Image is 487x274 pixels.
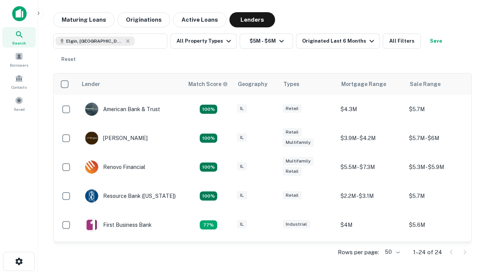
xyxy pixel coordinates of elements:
button: Save your search to get updates of matches that match your search criteria. [424,33,448,49]
button: Maturing Loans [53,12,115,27]
div: Resource Bank ([US_STATE]) [85,189,176,203]
td: $3.1M [337,239,405,268]
div: IL [237,133,247,142]
img: picture [85,132,98,145]
span: Saved [14,106,25,112]
button: Active Loans [173,12,226,27]
td: $5.3M - $5.9M [405,153,474,182]
img: picture [85,161,98,174]
td: $5.7M - $6M [405,124,474,153]
div: Mortgage Range [341,80,386,89]
td: $5.7M [405,95,474,124]
div: Retail [283,191,302,200]
th: Sale Range [405,73,474,95]
div: [PERSON_NAME] [85,131,148,145]
th: Lender [77,73,184,95]
td: $5.6M [405,210,474,239]
iframe: Chat Widget [449,189,487,225]
img: picture [85,190,98,202]
td: $4M [337,210,405,239]
span: Contacts [11,84,27,90]
a: Saved [2,93,36,114]
a: Borrowers [2,49,36,70]
div: Matching Properties: 7, hasApolloMatch: undefined [200,105,217,114]
h6: Match Score [188,80,226,88]
a: Contacts [2,71,36,92]
div: Matching Properties: 4, hasApolloMatch: undefined [200,134,217,143]
button: $5M - $6M [240,33,293,49]
div: IL [237,162,247,171]
p: 1–24 of 24 [413,248,442,257]
td: $5.1M [405,239,474,268]
div: First Business Bank [85,218,152,232]
th: Capitalize uses an advanced AI algorithm to match your search with the best lender. The match sco... [184,73,233,95]
div: Multifamily [283,138,314,147]
button: All Filters [383,33,421,49]
td: $3.9M - $4.2M [337,124,405,153]
div: Originated Last 6 Months [302,37,376,46]
img: picture [85,103,98,116]
span: Search [12,40,26,46]
td: $2.2M - $3.1M [337,182,405,210]
img: picture [85,218,98,231]
div: Multifamily [283,157,314,166]
div: IL [237,220,247,229]
div: Geography [238,80,267,89]
button: Reset [56,52,81,67]
button: Originated Last 6 Months [296,33,380,49]
div: Capitalize uses an advanced AI algorithm to match your search with the best lender. The match sco... [188,80,228,88]
div: Matching Properties: 3, hasApolloMatch: undefined [200,220,217,229]
div: Sale Range [410,80,441,89]
td: $5.7M [405,182,474,210]
td: $4.3M [337,95,405,124]
div: Renovo Financial [85,160,145,174]
div: IL [237,191,247,200]
div: Types [283,80,299,89]
span: Borrowers [10,62,28,68]
p: Rows per page: [338,248,379,257]
th: Mortgage Range [337,73,405,95]
a: Search [2,27,36,48]
th: Types [279,73,337,95]
button: All Property Types [170,33,237,49]
div: Industrial [283,220,310,229]
div: Retail [283,128,302,137]
div: American Bank & Trust [85,102,160,116]
div: Retail [283,167,302,176]
button: Originations [118,12,170,27]
div: Lender [82,80,100,89]
th: Geography [233,73,279,95]
td: $5.5M - $7.3M [337,153,405,182]
span: Elgin, [GEOGRAPHIC_DATA], [GEOGRAPHIC_DATA] [66,38,123,45]
div: Matching Properties: 4, hasApolloMatch: undefined [200,162,217,172]
div: IL [237,104,247,113]
img: capitalize-icon.png [12,6,27,21]
div: 50 [382,247,401,258]
div: Retail [283,104,302,113]
div: Matching Properties: 4, hasApolloMatch: undefined [200,191,217,201]
button: Lenders [229,12,275,27]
